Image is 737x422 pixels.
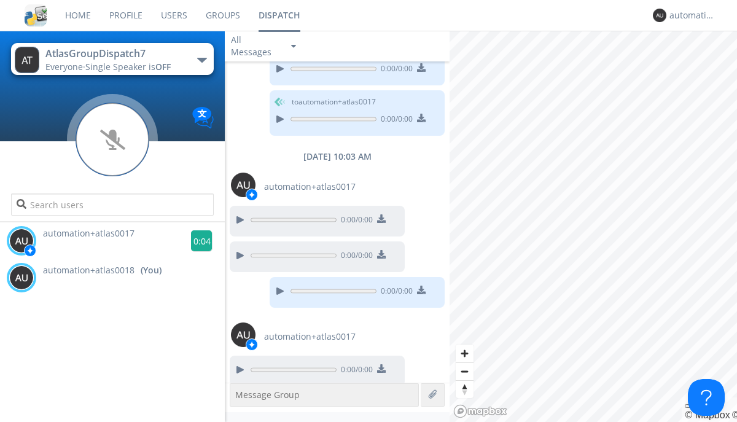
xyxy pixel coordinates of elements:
div: Everyone · [45,61,184,73]
span: 0:00 / 0:00 [376,63,413,77]
img: cddb5a64eb264b2086981ab96f4c1ba7 [25,4,47,26]
div: (You) [141,264,162,276]
span: 0:00 / 0:00 [337,214,373,228]
img: download media button [377,214,386,223]
img: 373638.png [231,322,255,347]
span: automation+atlas0018 [43,264,135,276]
input: Search users [11,193,213,216]
span: 0:00 / 0:00 [376,114,413,127]
button: Toggle attribution [685,404,695,408]
span: automation+atlas0017 [264,181,356,193]
span: OFF [155,61,171,72]
div: automation+atlas0018 [669,9,716,21]
div: AtlasGroupDispatch7 [45,47,184,61]
button: AtlasGroupDispatch7Everyone·Single Speaker isOFF [11,43,213,75]
span: Reset bearing to north [456,381,474,398]
img: caret-down-sm.svg [291,45,296,48]
img: Translation enabled [192,107,214,128]
iframe: Toggle Customer Support [688,379,725,416]
button: Zoom in [456,345,474,362]
span: Zoom out [456,363,474,380]
span: 0:00 / 0:00 [337,250,373,264]
div: [DATE] 10:03 AM [225,150,450,163]
img: download media button [417,63,426,72]
span: automation+atlas0017 [43,227,135,239]
a: Mapbox logo [453,404,507,418]
span: to automation+atlas0017 [292,96,376,107]
img: download media button [417,286,426,294]
span: Single Speaker is [85,61,171,72]
img: download media button [377,250,386,259]
span: 0:00 / 0:00 [337,364,373,378]
img: 373638.png [9,265,34,290]
button: Zoom out [456,362,474,380]
span: automation+atlas0017 [264,330,356,343]
img: download media button [417,114,426,122]
a: Mapbox [685,410,730,420]
img: download media button [377,364,386,373]
span: 0:00 / 0:00 [376,286,413,299]
button: Reset bearing to north [456,380,474,398]
div: All Messages [231,34,280,58]
img: 373638.png [9,229,34,253]
img: 373638.png [653,9,666,22]
img: 373638.png [231,173,255,197]
img: 373638.png [15,47,39,73]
